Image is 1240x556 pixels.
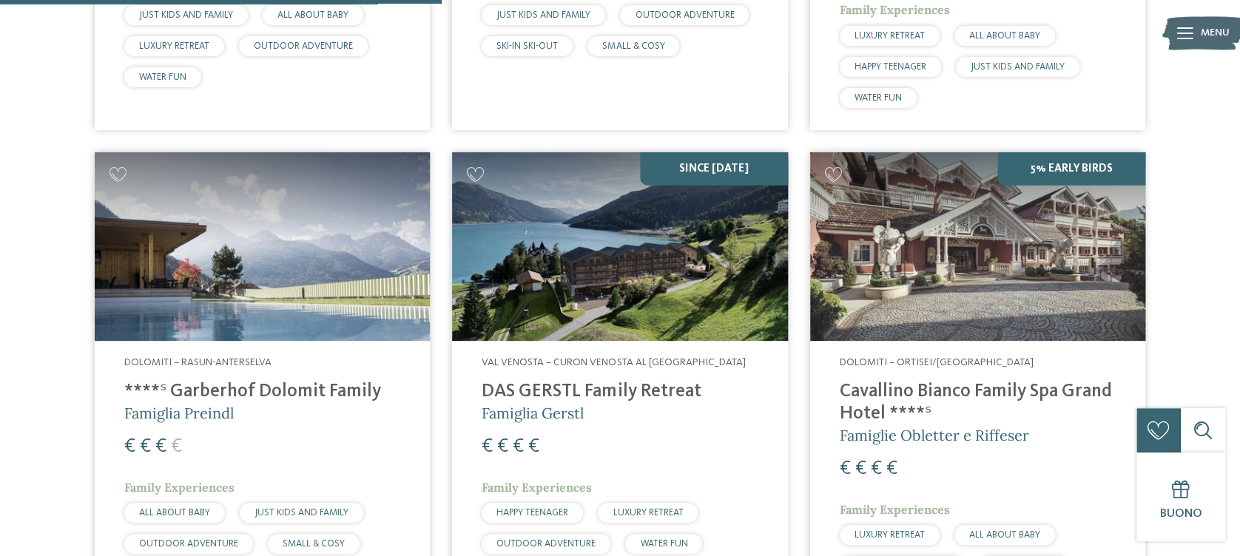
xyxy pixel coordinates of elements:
[254,41,353,51] span: OUTDOOR ADVENTURE
[840,459,851,478] span: €
[277,10,348,20] span: ALL ABOUT BABY
[124,357,272,367] span: Dolomiti – Rasun-Anterselva
[496,10,590,20] span: JUST KIDS AND FAMILY
[497,437,508,456] span: €
[871,459,882,478] span: €
[283,539,345,549] span: SMALL & COSY
[971,62,1065,72] span: JUST KIDS AND FAMILY
[602,41,664,51] span: SMALL & COSY
[139,10,233,20] span: JUST KIDS AND FAMILY
[513,437,524,456] span: €
[840,381,1116,425] h4: Cavallino Bianco Family Spa Grand Hotel ****ˢ
[124,404,234,422] span: Famiglia Preindl
[635,10,734,20] span: OUTDOOR ADVENTURE
[840,502,950,517] span: Family Experiences
[1136,452,1225,541] a: Buono
[255,508,348,518] span: JUST KIDS AND FAMILY
[124,480,235,495] span: Family Experiences
[482,357,745,367] span: Val Venosta – Curon Venosta al [GEOGRAPHIC_DATA]
[969,530,1040,540] span: ALL ABOUT BABY
[95,152,430,341] img: Cercate un hotel per famiglie? Qui troverete solo i migliori!
[969,31,1040,41] span: ALL ABOUT BABY
[855,31,925,41] span: LUXURY RETREAT
[855,530,925,540] span: LUXURY RETREAT
[496,508,568,518] span: HAPPY TEENAGER
[810,152,1145,341] img: Family Spa Grand Hotel Cavallino Bianco ****ˢ
[139,41,209,51] span: LUXURY RETREAT
[496,41,558,51] span: SKI-IN SKI-OUT
[124,437,135,456] span: €
[840,2,950,17] span: Family Experiences
[171,437,182,456] span: €
[482,437,493,456] span: €
[140,437,151,456] span: €
[482,480,592,495] span: Family Experiences
[124,381,400,403] h4: ****ˢ Garberhof Dolomit Family
[496,539,596,549] span: OUTDOOR ADVENTURE
[155,437,166,456] span: €
[139,508,210,518] span: ALL ABOUT BABY
[528,437,539,456] span: €
[482,381,758,403] h4: DAS GERSTL Family Retreat
[855,459,866,478] span: €
[855,93,902,103] span: WATER FUN
[840,426,1029,444] span: Famiglie Obletter e Riffeser
[482,404,584,422] span: Famiglia Gerstl
[613,508,683,518] span: LUXURY RETREAT
[452,152,787,341] img: Cercate un hotel per famiglie? Qui troverete solo i migliori!
[640,539,687,549] span: WATER FUN
[855,62,926,72] span: HAPPY TEENAGER
[886,459,897,478] span: €
[139,539,238,549] span: OUTDOOR ADVENTURE
[139,72,186,82] span: WATER FUN
[840,357,1034,367] span: Dolomiti – Ortisei/[GEOGRAPHIC_DATA]
[1160,508,1202,520] span: Buono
